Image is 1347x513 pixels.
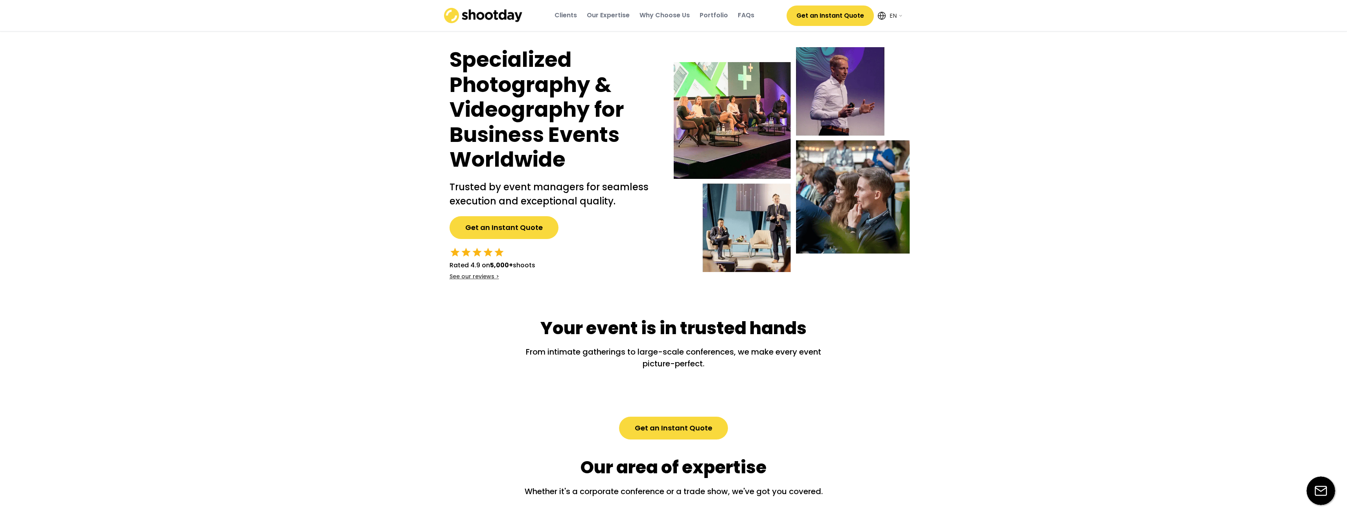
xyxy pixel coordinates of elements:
[461,247,472,258] button: star
[787,6,874,26] button: Get an Instant Quote
[580,455,767,480] div: Our area of expertise
[450,47,658,172] h1: Specialized Photography & Videography for Business Events Worldwide
[878,12,886,20] img: Icon%20feather-globe%20%281%29.svg
[490,261,513,270] strong: 5,000+
[450,273,499,281] div: See our reviews >
[450,180,658,208] h2: Trusted by event managers for seamless execution and exceptional quality.
[674,47,910,272] img: Event-hero-intl%402x.webp
[738,11,754,20] div: FAQs
[450,247,461,258] button: star
[516,346,831,370] div: From intimate gatherings to large-scale conferences, we make every event picture-perfect.
[639,11,690,20] div: Why Choose Us
[540,316,807,340] div: Your event is in trusted hands
[444,8,523,23] img: shootday_logo.png
[450,216,558,239] button: Get an Instant Quote
[516,485,831,503] div: Whether it's a corporate conference or a trade show, we've got you covered.
[494,247,505,258] button: star
[555,11,577,20] div: Clients
[450,261,535,270] div: Rated 4.9 on shoots
[587,11,630,20] div: Our Expertise
[483,247,494,258] button: star
[619,417,728,439] button: Get an Instant Quote
[1306,476,1335,505] img: email-icon%20%281%29.svg
[472,247,483,258] button: star
[700,11,728,20] div: Portfolio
